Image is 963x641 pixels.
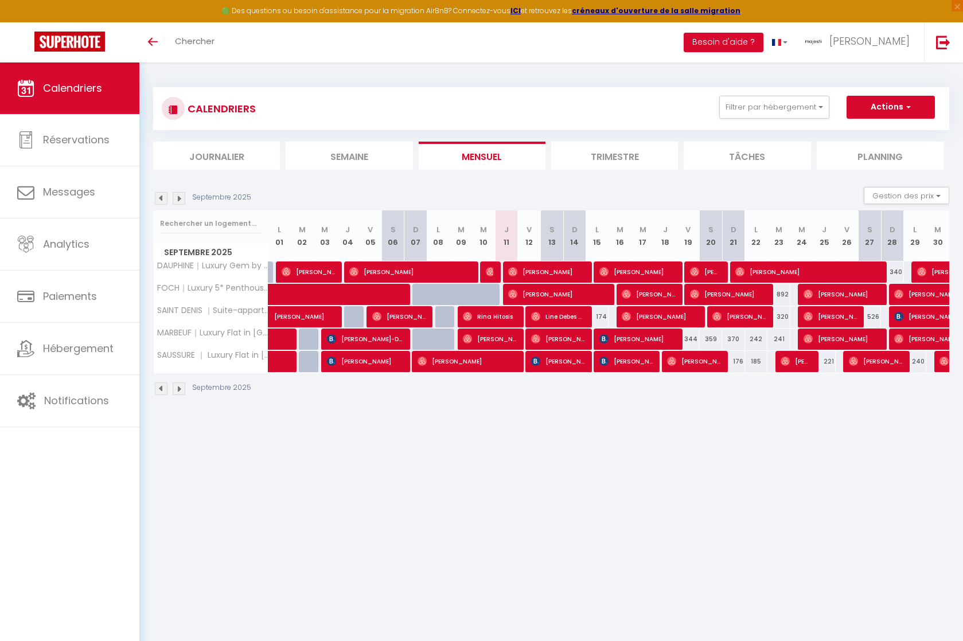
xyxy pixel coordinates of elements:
[586,210,609,261] th: 15
[745,329,768,350] div: 242
[813,210,836,261] th: 25
[640,224,646,235] abbr: M
[805,33,822,50] img: ...
[291,210,314,261] th: 02
[153,142,280,170] li: Journalier
[775,224,782,235] abbr: M
[572,6,740,15] strong: créneaux d'ouverture de la salle migration
[767,329,790,350] div: 241
[719,96,829,119] button: Filtrer par hébergement
[859,306,882,327] div: 526
[796,22,924,62] a: ... [PERSON_NAME]
[166,22,223,62] a: Chercher
[155,329,270,337] span: MARBEUF｜Luxury Flat in [GEOGRAPHIC_DATA]/[GEOGRAPHIC_DATA]
[767,306,790,327] div: 320
[654,210,677,261] th: 18
[531,306,584,327] span: Line Debes Bruun
[463,306,516,327] span: Rina Hitosis
[427,210,450,261] th: 08
[844,224,849,235] abbr: V
[586,306,609,327] div: 174
[859,210,882,261] th: 27
[677,329,700,350] div: 344
[829,34,910,48] span: [PERSON_NAME]
[508,283,607,305] span: [PERSON_NAME]
[767,284,790,305] div: 892
[155,351,270,359] span: SAUSSURE ｜ Luxury Flat in [GEOGRAPHIC_DATA] / [GEOGRAPHIC_DATA]
[822,224,826,235] abbr: J
[722,351,745,372] div: 176
[798,224,805,235] abbr: M
[372,306,426,327] span: [PERSON_NAME]
[881,210,904,261] th: 28
[192,382,251,393] p: Septembre 2025
[617,224,623,235] abbr: M
[463,328,516,350] span: [PERSON_NAME]
[722,210,745,261] th: 21
[699,210,722,261] th: 20
[504,224,509,235] abbr: J
[413,224,419,235] abbr: D
[685,224,691,235] abbr: V
[690,283,766,305] span: [PERSON_NAME]
[43,341,114,355] span: Hébergement
[508,261,584,283] span: [PERSON_NAME]
[473,210,496,261] th: 10
[667,350,720,372] span: [PERSON_NAME]
[418,350,517,372] span: [PERSON_NAME]
[631,210,654,261] th: 17
[299,224,306,235] abbr: M
[804,283,880,305] span: [PERSON_NAME]
[286,142,412,170] li: Semaine
[155,261,270,270] span: DAUPHINE｜Luxury Gem by the Seine | Saint-Germain | 4stars
[480,224,487,235] abbr: M
[185,96,256,122] h3: CALENDRIERS
[43,81,102,95] span: Calendriers
[731,224,736,235] abbr: D
[458,224,465,235] abbr: M
[804,328,880,350] span: [PERSON_NAME]
[368,224,373,235] abbr: V
[609,210,631,261] th: 16
[314,210,337,261] th: 03
[404,210,427,261] th: 07
[745,351,768,372] div: 185
[926,210,949,261] th: 30
[321,224,328,235] abbr: M
[549,224,555,235] abbr: S
[722,329,745,350] div: 370
[781,350,811,372] span: [PERSON_NAME]
[155,284,270,292] span: FOCH｜Luxury 5* Penthouse on Prestigious Avenue Foch
[745,210,768,261] th: 22
[518,210,541,261] th: 12
[34,32,105,52] img: Super Booking
[836,210,859,261] th: 26
[527,224,532,235] abbr: V
[345,224,350,235] abbr: J
[914,589,954,632] iframe: Chat
[690,261,720,283] span: [PERSON_NAME]
[913,224,917,235] abbr: L
[160,213,262,234] input: Rechercher un logement...
[712,306,766,327] span: [PERSON_NAME]
[268,210,291,261] th: 01
[192,192,251,203] p: Septembre 2025
[572,224,578,235] abbr: D
[274,300,353,322] span: [PERSON_NAME]
[419,142,545,170] li: Mensuel
[849,350,902,372] span: [PERSON_NAME]
[44,393,109,408] span: Notifications
[867,224,872,235] abbr: S
[735,261,880,283] span: [PERSON_NAME]
[531,350,584,372] span: [PERSON_NAME]
[599,328,676,350] span: [PERSON_NAME]
[155,306,270,315] span: SAINT DENIS ｜Suite-appartement 4star pour 6 | 10 min du Marais
[804,306,857,327] span: [PERSON_NAME]
[936,35,950,49] img: logout
[436,224,440,235] abbr: L
[495,210,518,261] th: 11
[847,96,935,119] button: Actions
[599,261,676,283] span: [PERSON_NAME]
[282,261,335,283] span: [PERSON_NAME]
[563,210,586,261] th: 14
